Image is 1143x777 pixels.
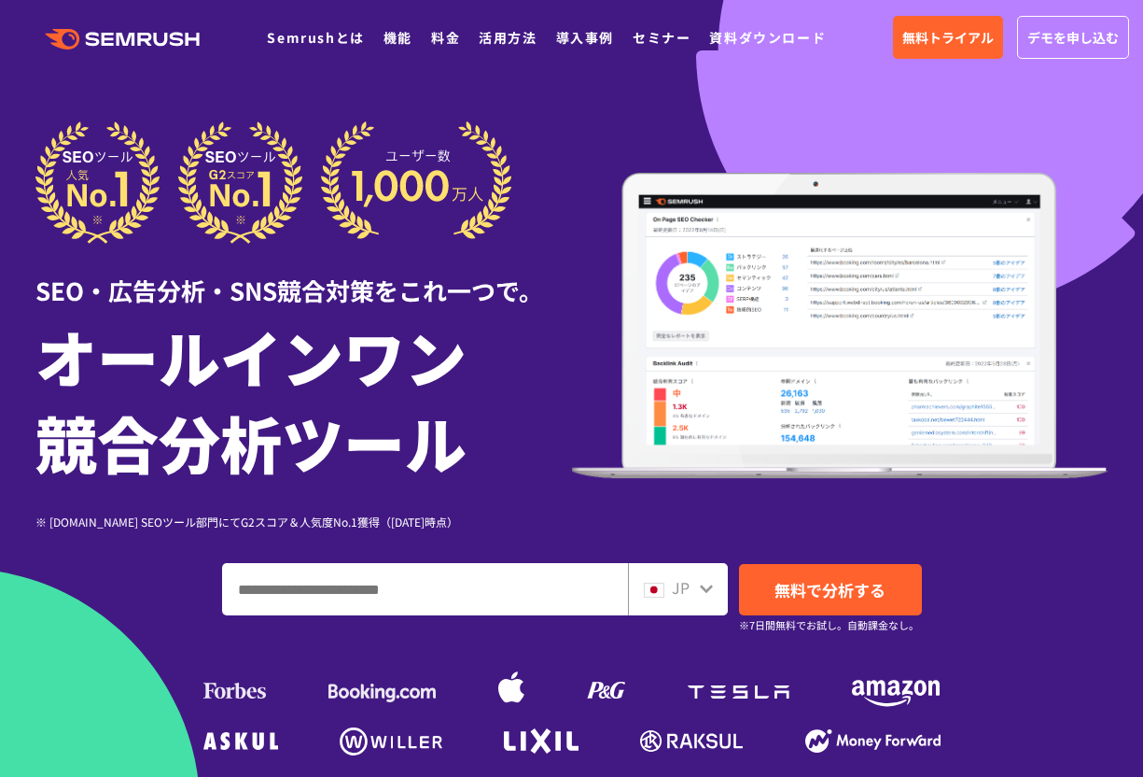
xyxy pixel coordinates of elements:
a: 資料ダウンロード [709,28,826,47]
a: 活用方法 [479,28,537,47]
span: 無料トライアル [902,27,994,48]
a: 無料で分析する [739,564,922,615]
a: 無料トライアル [893,16,1003,59]
a: 料金 [431,28,460,47]
small: ※7日間無料でお試し。自動課金なし。 [739,616,919,634]
input: ドメイン、キーワードまたはURLを入力してください [223,564,627,615]
a: セミナー [633,28,690,47]
span: 無料で分析する [774,578,885,601]
h1: オールインワン 競合分析ツール [35,313,572,485]
a: 導入事例 [556,28,614,47]
span: デモを申し込む [1027,27,1119,48]
a: デモを申し込む [1017,16,1129,59]
a: Semrushとは [267,28,364,47]
div: ※ [DOMAIN_NAME] SEOツール部門にてG2スコア＆人気度No.1獲得（[DATE]時点） [35,513,572,530]
a: 機能 [383,28,412,47]
div: SEO・広告分析・SNS競合対策をこれ一つで。 [35,244,572,308]
span: JP [672,576,690,599]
